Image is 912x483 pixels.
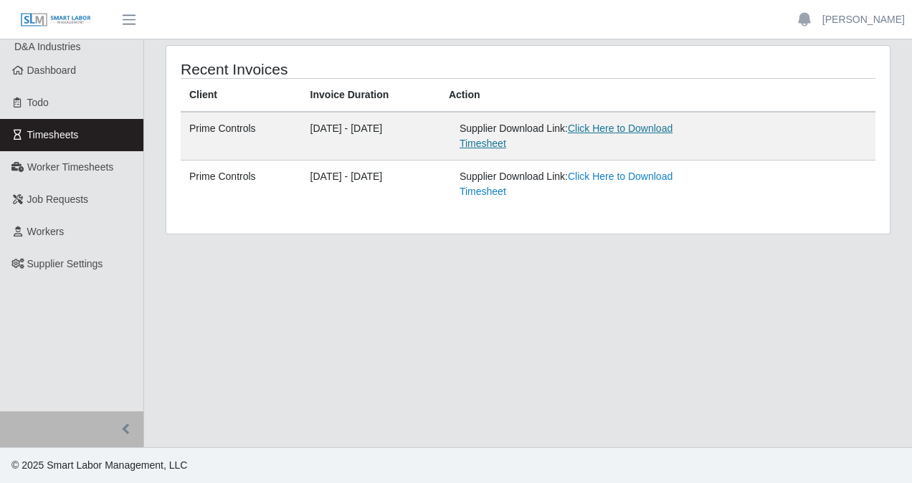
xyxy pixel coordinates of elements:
span: Todo [27,97,49,108]
span: Dashboard [27,64,77,76]
h4: Recent Invoices [181,60,457,78]
td: [DATE] - [DATE] [302,112,440,161]
span: © 2025 Smart Labor Management, LLC [11,459,187,471]
a: [PERSON_NAME] [822,12,905,27]
span: Supplier Settings [27,258,103,269]
span: Job Requests [27,193,89,205]
td: Prime Controls [181,161,302,209]
td: [DATE] - [DATE] [302,161,440,209]
div: Supplier Download Link: [460,169,717,199]
th: Invoice Duration [302,79,440,113]
th: Client [181,79,302,113]
span: Timesheets [27,129,79,140]
th: Action [440,79,875,113]
img: SLM Logo [20,12,92,28]
td: Prime Controls [181,112,302,161]
span: D&A Industries [14,41,81,52]
span: Workers [27,226,65,237]
span: Worker Timesheets [27,161,113,173]
div: Supplier Download Link: [460,121,717,151]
